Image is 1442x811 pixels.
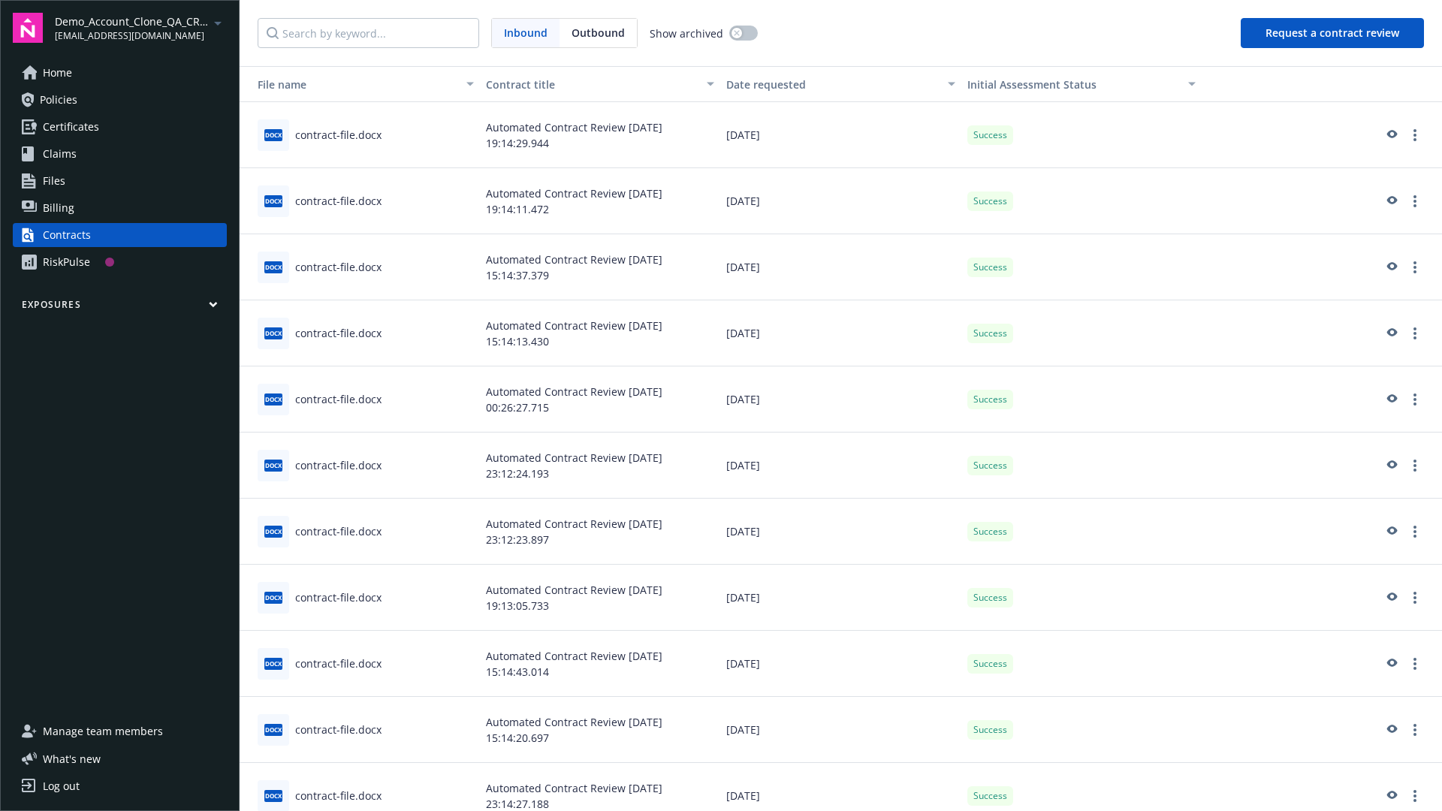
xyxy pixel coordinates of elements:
[55,14,209,29] span: Demo_Account_Clone_QA_CR_Tests_Prospect
[1406,523,1424,541] a: more
[726,77,938,92] div: Date requested
[504,25,548,41] span: Inbound
[973,327,1007,340] span: Success
[480,631,720,697] div: Automated Contract Review [DATE] 15:14:43.014
[572,25,625,41] span: Outbound
[1406,126,1424,144] a: more
[55,29,209,43] span: [EMAIL_ADDRESS][DOMAIN_NAME]
[1406,258,1424,276] a: more
[480,697,720,763] div: Automated Contract Review [DATE] 15:14:20.697
[1406,390,1424,409] a: more
[55,13,227,43] button: Demo_Account_Clone_QA_CR_Tests_Prospect[EMAIL_ADDRESS][DOMAIN_NAME]arrowDropDown
[13,88,227,112] a: Policies
[40,88,77,112] span: Policies
[720,168,961,234] div: [DATE]
[967,77,1097,92] span: Initial Assessment Status
[264,592,282,603] span: docx
[43,223,91,247] div: Contracts
[1241,18,1424,48] button: Request a contract review
[13,142,227,166] a: Claims
[1382,457,1400,475] a: preview
[480,366,720,433] div: Automated Contract Review [DATE] 00:26:27.715
[720,300,961,366] div: [DATE]
[13,61,227,85] a: Home
[486,77,698,92] div: Contract title
[1406,721,1424,739] a: more
[480,300,720,366] div: Automated Contract Review [DATE] 15:14:13.430
[973,525,1007,538] span: Success
[720,697,961,763] div: [DATE]
[13,115,227,139] a: Certificates
[720,66,961,102] button: Date requested
[560,19,637,47] span: Outbound
[973,194,1007,208] span: Success
[1382,258,1400,276] a: preview
[295,391,382,407] div: contract-file.docx
[1406,787,1424,805] a: more
[480,565,720,631] div: Automated Contract Review [DATE] 19:13:05.733
[246,77,457,92] div: File name
[1382,655,1400,673] a: preview
[295,523,382,539] div: contract-file.docx
[973,128,1007,142] span: Success
[492,19,560,47] span: Inbound
[973,591,1007,604] span: Success
[720,565,961,631] div: [DATE]
[480,102,720,168] div: Automated Contract Review [DATE] 19:14:29.944
[43,751,101,767] span: What ' s new
[480,433,720,499] div: Automated Contract Review [DATE] 23:12:24.193
[1382,589,1400,607] a: preview
[720,499,961,565] div: [DATE]
[973,459,1007,472] span: Success
[43,719,163,743] span: Manage team members
[1406,589,1424,607] a: more
[720,631,961,697] div: [DATE]
[720,366,961,433] div: [DATE]
[13,13,43,43] img: navigator-logo.svg
[650,26,723,41] span: Show archived
[13,250,227,274] a: RiskPulse
[43,115,99,139] span: Certificates
[295,722,382,737] div: contract-file.docx
[264,658,282,669] span: docx
[1382,324,1400,342] a: preview
[43,61,72,85] span: Home
[973,723,1007,737] span: Success
[973,657,1007,671] span: Success
[1406,655,1424,673] a: more
[720,433,961,499] div: [DATE]
[1382,523,1400,541] a: preview
[295,193,382,209] div: contract-file.docx
[13,223,227,247] a: Contracts
[264,327,282,339] span: docx
[480,499,720,565] div: Automated Contract Review [DATE] 23:12:23.897
[209,14,227,32] a: arrowDropDown
[264,195,282,207] span: docx
[1382,192,1400,210] a: preview
[1382,390,1400,409] a: preview
[264,460,282,471] span: docx
[246,77,457,92] div: Toggle SortBy
[295,127,382,143] div: contract-file.docx
[1382,126,1400,144] a: preview
[258,18,479,48] input: Search by keyword...
[1406,192,1424,210] a: more
[480,168,720,234] div: Automated Contract Review [DATE] 19:14:11.472
[264,129,282,140] span: docx
[973,261,1007,274] span: Success
[13,751,125,767] button: What's new
[480,234,720,300] div: Automated Contract Review [DATE] 15:14:37.379
[295,788,382,803] div: contract-file.docx
[43,774,80,798] div: Log out
[1382,787,1400,805] a: preview
[13,719,227,743] a: Manage team members
[43,169,65,193] span: Files
[13,196,227,220] a: Billing
[43,196,74,220] span: Billing
[13,169,227,193] a: Files
[43,142,77,166] span: Claims
[264,724,282,735] span: docx
[295,457,382,473] div: contract-file.docx
[264,526,282,537] span: docx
